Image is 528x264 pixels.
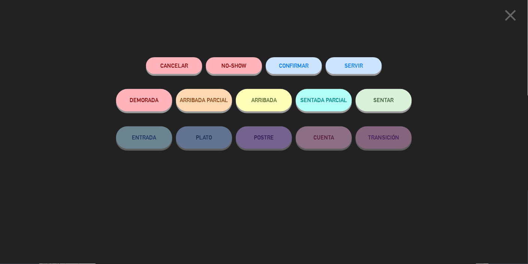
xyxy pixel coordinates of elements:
[116,89,172,111] button: DEMORADA
[501,6,520,25] i: close
[296,89,352,111] button: SENTADA PARCIAL
[236,89,292,111] button: ARRIBADA
[176,89,232,111] button: ARRIBADA PARCIAL
[116,126,172,149] button: ENTRADA
[296,126,352,149] button: CUENTA
[356,89,412,111] button: SENTAR
[374,97,394,103] span: SENTAR
[180,97,228,103] span: ARRIBADA PARCIAL
[146,57,202,74] button: Cancelar
[236,126,292,149] button: POSTRE
[499,6,522,28] button: close
[266,57,322,74] button: CONFIRMAR
[279,62,309,69] span: CONFIRMAR
[206,57,262,74] button: NO-SHOW
[326,57,382,74] button: SERVIR
[176,126,232,149] button: PLATO
[356,126,412,149] button: TRANSICIÓN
